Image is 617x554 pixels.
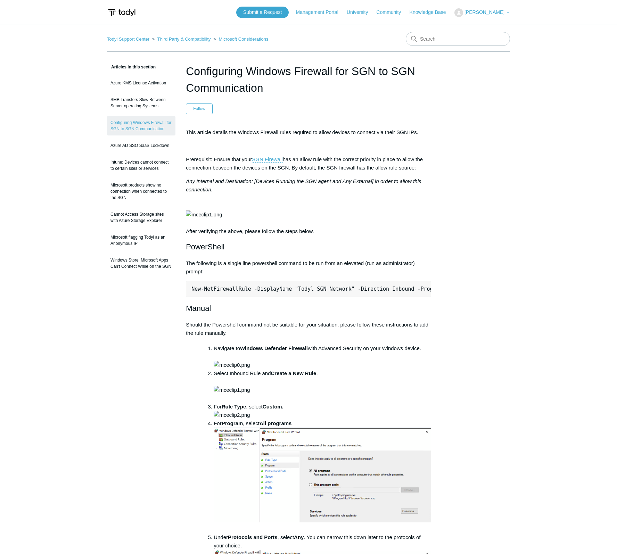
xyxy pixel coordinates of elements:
[186,63,431,96] h1: Configuring Windows Firewall for SGN to SGN Communication
[410,9,453,16] a: Knowledge Base
[263,404,283,410] strong: Custom.
[464,9,504,15] span: [PERSON_NAME]
[252,156,282,163] a: SGN Firewall
[157,36,211,42] a: Third Party & Compatibility
[107,116,175,135] a: Configuring Windows Firewall for SGN to SGN Communication
[186,302,431,314] h2: Manual
[186,321,431,337] p: Should the Powershell command not be suitable for your situation, please follow these instruction...
[347,9,375,16] a: University
[219,36,268,42] a: Microsoft Considerations
[107,179,175,204] a: Microsoft products show no connection when connected to the SGN
[214,386,250,394] img: mceclip1.png
[107,139,175,152] a: Azure AD SSO SaaS Lockdown
[107,231,175,250] a: Microsoft flagging Todyl as an Anonymous IP
[107,156,175,175] a: Intune: Devices cannot connect to certain sites or services
[186,178,421,192] em: Any Internal and Destination: [Devices Running the SGN agent and Any External] in order to allow ...
[222,404,246,410] strong: Rule Type
[214,344,431,369] li: Navigate to with Advanced Security on your Windows device.
[214,403,431,419] li: For , select
[260,420,292,426] strong: All programs
[186,155,431,172] p: Prerequisit: Ensure that your has an allow rule with the correct priority in place to allow the c...
[107,76,175,90] a: Azure KMS License Activation
[107,65,156,69] span: Articles in this section
[236,7,289,18] a: Submit a Request
[186,210,222,219] img: mceclip1.png
[186,259,431,276] p: The following is a single line powershell command to be run from an elevated (run as administrato...
[186,177,431,235] p: After verifying the above, please follow the steps below.
[228,534,278,540] strong: Protocols and Ports
[214,411,250,419] img: mceclip2.png
[214,419,431,533] li: For , select
[107,36,151,42] li: Todyl Support Center
[240,345,308,351] strong: Windows Defender Firewall
[107,93,175,113] a: SMB Transfers Slow Between Server operating Systems
[377,9,408,16] a: Community
[454,8,510,17] button: [PERSON_NAME]
[294,534,304,540] strong: Any
[107,254,175,273] a: Windows Store, Microsoft Apps Can't Connect While on the SGN
[107,208,175,227] a: Cannot Access Storage sites with Azure Storage Explorer
[214,369,431,403] li: Select Inbound Rule and .
[186,281,431,297] pre: New-NetFirewallRule -DisplayName "Todyl SGN Network" -Direction Inbound -Program Any -LocalAddres...
[107,6,137,19] img: Todyl Support Center Help Center home page
[186,241,431,253] h2: PowerShell
[214,361,250,369] img: mceclip0.png
[186,128,431,137] p: This article details the Windows Firewall rules required to allow devices to connect via their SG...
[151,36,212,42] li: Third Party & Compatibility
[107,36,149,42] a: Todyl Support Center
[186,104,213,114] button: Follow Article
[406,32,510,46] input: Search
[271,370,316,376] strong: Create a New Rule
[296,9,345,16] a: Management Portal
[212,36,268,42] li: Microsoft Considerations
[222,420,243,426] strong: Program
